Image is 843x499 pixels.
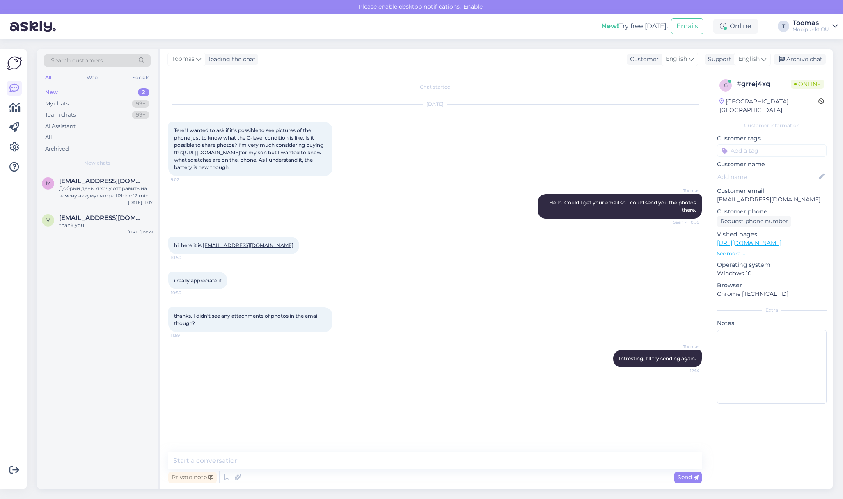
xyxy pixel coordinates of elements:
div: thank you [59,222,153,229]
p: Notes [717,319,827,327]
span: 10:50 [171,290,202,296]
div: Try free [DATE]: [601,21,668,31]
span: English [666,55,687,64]
div: [DATE] 19:39 [128,229,153,235]
div: Private note [168,472,217,483]
b: New! [601,22,619,30]
span: English [738,55,760,64]
button: Emails [671,18,703,34]
span: Tere! I wanted to ask if it's possible to see pictures of the phone just to know what the C-level... [174,127,325,170]
div: New [45,88,58,96]
div: Request phone number [717,216,791,227]
span: maksim@tkd.ee [59,177,144,185]
span: Hello. Could I get your email so I could send you the photos there. [549,199,697,213]
span: v.pranskus@gmail.com [59,214,144,222]
span: m [46,180,50,186]
div: Chat started [168,83,702,91]
span: 9:02 [171,176,202,183]
div: Socials [131,72,151,83]
span: i really appreciate it [174,277,222,284]
p: Customer tags [717,134,827,143]
p: Browser [717,281,827,290]
div: Mobipunkt OÜ [793,26,829,33]
span: v [46,217,50,223]
div: # grrej4xq [737,79,791,89]
a: [URL][DOMAIN_NAME] [183,149,240,156]
span: Intresting, I'll try sending again. [619,355,696,362]
span: Send [678,474,699,481]
span: g [724,82,728,88]
p: Customer name [717,160,827,169]
p: Visited pages [717,230,827,239]
span: Online [791,80,824,89]
span: thanks, I didn't see any attachments of photos in the email though? [174,313,320,326]
span: hi, here it is: [174,242,293,248]
div: 99+ [132,111,149,119]
div: All [44,72,53,83]
p: Customer email [717,187,827,195]
input: Add a tag [717,144,827,157]
img: Askly Logo [7,55,22,71]
div: Archived [45,145,69,153]
span: Enable [461,3,485,10]
p: Customer phone [717,207,827,216]
span: 12:14 [669,368,699,374]
div: [GEOGRAPHIC_DATA], [GEOGRAPHIC_DATA] [719,97,818,114]
div: Web [85,72,99,83]
p: Chrome [TECHNICAL_ID] [717,290,827,298]
div: All [45,133,52,142]
p: Operating system [717,261,827,269]
div: AI Assistant [45,122,76,130]
div: 2 [138,88,149,96]
div: Online [713,19,758,34]
div: 99+ [132,100,149,108]
span: Search customers [51,56,103,65]
a: ToomasMobipunkt OÜ [793,20,838,33]
div: [DATE] [168,101,702,108]
div: Customer information [717,122,827,129]
span: Toomas [669,188,699,194]
div: [DATE] 11:07 [128,199,153,206]
div: Toomas [793,20,829,26]
div: Добрый день, я хочу отправить на замену аккумулятора IPhine 12 mini. Нужно ли где то оформлять за... [59,185,153,199]
div: Support [705,55,731,64]
span: 10:50 [171,254,202,261]
span: New chats [84,159,110,167]
div: My chats [45,100,69,108]
p: [EMAIL_ADDRESS][DOMAIN_NAME] [717,195,827,204]
a: [URL][DOMAIN_NAME] [717,239,781,247]
div: Customer [627,55,659,64]
p: See more ... [717,250,827,257]
div: Archive chat [774,54,826,65]
p: Windows 10 [717,269,827,278]
div: Team chats [45,111,76,119]
div: Extra [717,307,827,314]
div: T [778,21,789,32]
div: leading the chat [206,55,256,64]
input: Add name [717,172,817,181]
span: 11:59 [171,332,202,339]
span: Seen ✓ 10:39 [669,219,699,225]
span: Toomas [669,343,699,350]
a: [EMAIL_ADDRESS][DOMAIN_NAME] [203,242,293,248]
span: Toomas [172,55,195,64]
